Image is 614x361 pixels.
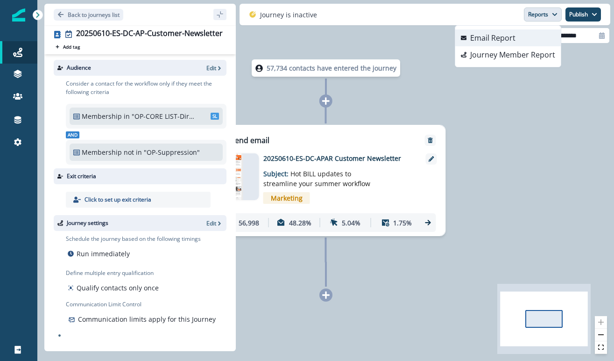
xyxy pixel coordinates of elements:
button: Edit [206,219,223,227]
div: 57,734 contacts have entered the journey [236,59,416,77]
p: Membership [82,111,122,121]
p: 5.04% [342,218,360,228]
p: Run immediately [77,249,130,259]
p: Communication Limit Control [66,300,226,309]
p: Audience [67,64,91,72]
button: zoom out [595,329,607,341]
button: fit view [595,341,607,354]
g: Edge from 3f7d757b-e6e1-480f-8897-913b3f59505a to node-add-under-d74b9df6-42b8-4365-a681-26e0d58c... [326,238,326,287]
button: Add tag [54,43,82,51]
p: in [124,111,130,121]
p: Journey Member Report [470,49,555,60]
p: Membership [82,147,122,157]
button: Remove [423,137,438,144]
span: And [66,131,79,138]
button: Edit [206,64,223,72]
p: 48.28% [289,218,311,228]
p: Email Report [470,32,515,43]
p: 20250610-ES-DC-APAR Customer Newsletter [263,153,413,163]
span: Hot BILL updates to streamline your summer workflow [263,169,370,188]
p: Schedule the journey based on the following timings [66,235,201,243]
p: Click to set up exit criteria [85,195,151,204]
img: Inflection [12,8,25,22]
button: sidebar collapse toggle [213,9,226,20]
p: "OP-CORE LIST-Direct: AP Admins" [132,111,195,121]
p: Qualify contacts only once [77,283,159,293]
p: Journey settings [67,219,108,227]
p: Journey is inactive [260,10,317,20]
p: Define multiple entry qualification [66,269,161,277]
p: Send email [231,135,269,146]
p: not in [124,147,142,157]
span: Marketing [263,192,310,204]
button: Reports [524,7,562,22]
p: 57,734 contacts have entered the journey [267,63,396,73]
p: "OP-Suppression" [144,147,207,157]
p: 1.75% [393,218,412,228]
p: Edit [206,219,216,227]
p: Subject: [263,163,380,188]
p: Edit [206,64,216,72]
span: SL [211,113,219,120]
p: 56,998 [239,218,259,228]
p: Add tag [63,44,80,50]
p: Communication limits apply for this Journey [78,314,216,324]
p: Consider a contact for the workflow only if they meet the following criteria [66,79,226,96]
button: Go back [54,9,123,21]
button: Publish [565,7,601,22]
div: Send emailRemoveemail asset unavailable20250610-ES-DC-APAR Customer NewsletterSubject: Hot BILL u... [206,125,446,236]
div: 20250610-ES-DC-AP-Customer-Newsletter [76,29,223,39]
p: Back to journeys list [68,11,120,19]
g: Edge from node-dl-count to 3f7d757b-e6e1-480f-8897-913b3f59505a [326,79,326,123]
p: Exit criteria [67,172,96,180]
img: email asset unavailable [231,153,243,200]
